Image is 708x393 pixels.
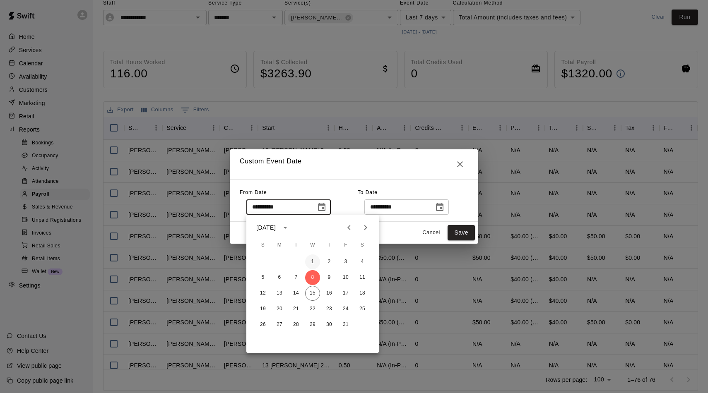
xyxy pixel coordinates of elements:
button: 7 [289,270,303,285]
span: Tuesday [289,237,303,254]
span: From Date [240,189,267,195]
button: 10 [338,270,353,285]
button: 17 [338,286,353,301]
button: 26 [255,317,270,332]
button: 8 [305,270,320,285]
span: Monday [272,237,287,254]
button: 5 [255,270,270,285]
button: 3 [338,254,353,269]
span: To Date [358,189,378,195]
button: 9 [322,270,337,285]
button: 23 [322,302,337,316]
button: 30 [322,317,337,332]
span: Wednesday [305,237,320,254]
button: Choose date, selected date is Oct 8, 2025 [313,199,330,216]
button: 21 [289,302,303,316]
button: 12 [255,286,270,301]
div: [DATE] [256,223,276,232]
span: Thursday [322,237,337,254]
button: 29 [305,317,320,332]
button: 13 [272,286,287,301]
span: Sunday [255,237,270,254]
button: 14 [289,286,303,301]
h2: Custom Event Date [230,149,478,179]
button: 31 [338,317,353,332]
button: 19 [255,302,270,316]
button: 20 [272,302,287,316]
span: Friday [338,237,353,254]
button: Previous month [341,219,357,236]
button: 11 [355,270,370,285]
button: 27 [272,317,287,332]
button: calendar view is open, switch to year view [278,220,292,235]
button: Cancel [418,226,444,239]
button: Close [452,156,468,173]
button: 24 [338,302,353,316]
button: Choose date, selected date is Oct 15, 2025 [431,199,448,216]
button: 25 [355,302,370,316]
button: 2 [322,254,337,269]
button: 6 [272,270,287,285]
button: 22 [305,302,320,316]
span: Saturday [355,237,370,254]
button: 28 [289,317,303,332]
button: Save [448,225,475,240]
button: 1 [305,254,320,269]
button: Next month [357,219,374,236]
button: 15 [305,286,320,301]
button: 18 [355,286,370,301]
button: 16 [322,286,337,301]
button: 4 [355,254,370,269]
